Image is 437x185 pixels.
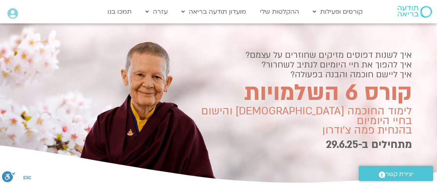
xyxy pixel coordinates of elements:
[398,6,432,18] img: תודעה בריאה
[256,4,303,19] a: ההקלטות שלי
[141,4,172,19] a: עזרה
[309,4,367,19] a: קורסים ופעילות
[201,107,412,135] h2: לימוד החוכמה [DEMOGRAPHIC_DATA] והישום בחיי היומיום בהנחית פמה צ׳ודרון
[385,169,414,180] span: יצירת קשר
[201,50,412,80] h2: איך לשנות דפוסים מזיקים שחוזרים על עצמם? איך להפוך את חיי היומיום לנתיב לשחרור? איך ליישם חוכמה ו...
[201,139,412,151] h2: מתחילים ב-29.6.25
[201,83,412,103] h2: קורס 6 השלמויות
[104,4,136,19] a: תמכו בנו
[177,4,250,19] a: מועדון תודעה בריאה
[359,166,433,181] a: יצירת קשר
